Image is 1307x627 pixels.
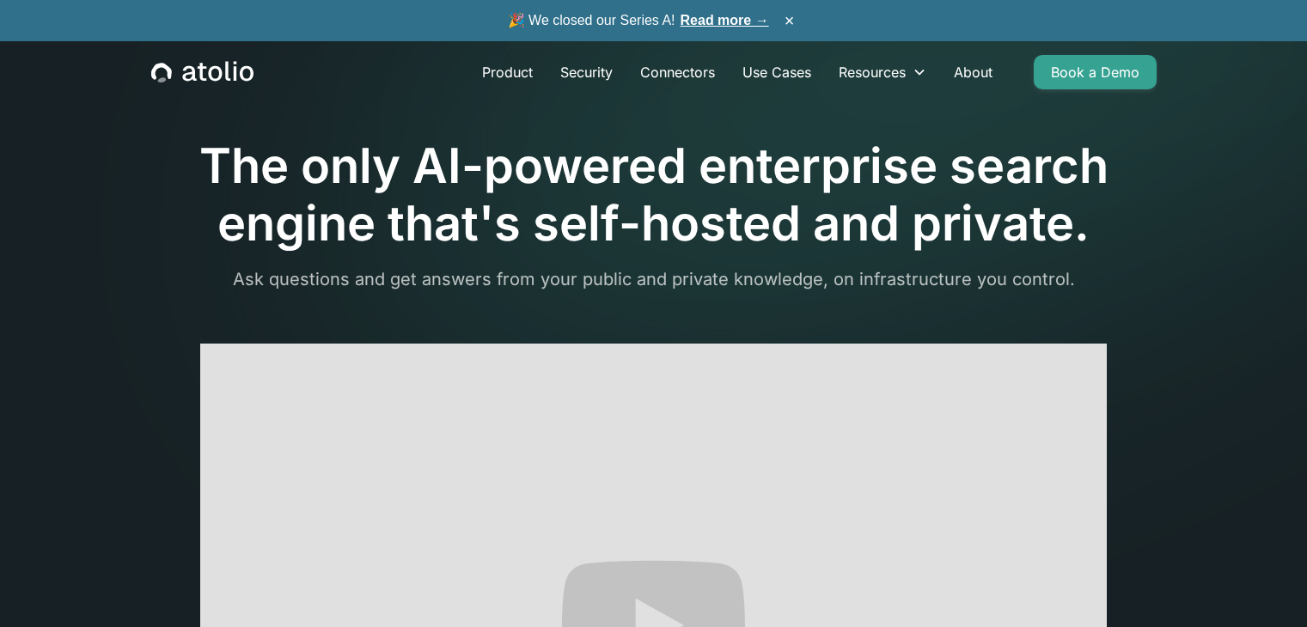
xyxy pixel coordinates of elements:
iframe: Chat Widget [1221,545,1307,627]
div: 聊天小工具 [1221,545,1307,627]
div: Resources [839,62,906,82]
h1: The only AI-powered enterprise search engine that's self-hosted and private. [151,137,1157,253]
a: Book a Demo [1034,55,1157,89]
a: About [940,55,1006,89]
p: Ask questions and get answers from your public and private knowledge, on infrastructure you control. [151,266,1157,292]
div: Resources [825,55,940,89]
